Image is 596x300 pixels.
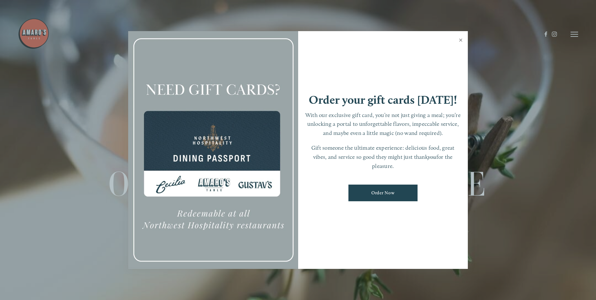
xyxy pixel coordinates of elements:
a: Order Now [348,185,418,201]
p: With our exclusive gift card, you’re not just giving a meal; you’re unlocking a portal to unforge... [304,111,462,138]
em: you [428,153,436,160]
h1: Order your gift cards [DATE]! [309,94,457,106]
p: Gift someone the ultimate experience: delicious food, great vibes, and service so good they might... [304,143,462,170]
a: Close [455,32,467,50]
